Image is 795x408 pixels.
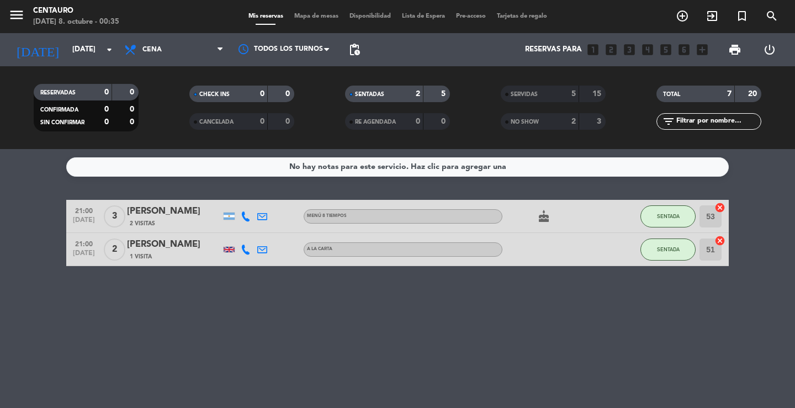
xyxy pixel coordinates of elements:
i: menu [8,7,25,23]
i: looks_6 [677,43,691,57]
i: cancel [714,235,725,246]
button: menu [8,7,25,27]
i: [DATE] [8,38,67,62]
strong: 20 [748,90,759,98]
span: 1 Visita [130,252,152,261]
i: looks_two [604,43,618,57]
strong: 5 [571,90,576,98]
span: pending_actions [348,43,361,56]
span: CONFIRMADA [40,107,78,113]
span: 21:00 [70,237,98,250]
span: Mis reservas [243,13,289,19]
div: [PERSON_NAME] [127,237,221,252]
strong: 5 [441,90,448,98]
span: Pre-acceso [451,13,491,19]
strong: 2 [571,118,576,125]
button: SENTADA [640,239,696,261]
i: looks_4 [640,43,655,57]
div: Centauro [33,6,119,17]
i: search [765,9,778,23]
span: RE AGENDADA [355,119,396,125]
span: Cena [142,46,162,54]
span: 2 Visitas [130,219,155,228]
i: cancel [714,202,725,213]
div: [PERSON_NAME] [127,204,221,219]
span: SIN CONFIRMAR [40,120,84,125]
div: LOG OUT [752,33,787,66]
strong: 7 [727,90,732,98]
i: looks_5 [659,43,673,57]
input: Filtrar por nombre... [675,115,761,128]
span: Lista de Espera [396,13,451,19]
strong: 3 [597,118,603,125]
i: looks_3 [622,43,637,57]
i: exit_to_app [706,9,719,23]
strong: 0 [104,118,109,126]
span: TOTAL [663,92,680,97]
span: [DATE] [70,250,98,262]
span: SERVIDAS [511,92,538,97]
span: 2 [104,239,125,261]
span: SENTADAS [355,92,384,97]
i: filter_list [662,115,675,128]
button: SENTADA [640,205,696,227]
span: 3 [104,205,125,227]
div: [DATE] 8. octubre - 00:35 [33,17,119,28]
span: A LA CARTA [307,247,332,251]
span: SENTADA [657,246,680,252]
strong: 0 [104,105,109,113]
i: add_box [695,43,709,57]
strong: 0 [285,90,292,98]
span: print [728,43,741,56]
strong: 2 [416,90,420,98]
strong: 0 [130,88,136,96]
strong: 0 [416,118,420,125]
i: arrow_drop_down [103,43,116,56]
span: Mapa de mesas [289,13,344,19]
div: No hay notas para este servicio. Haz clic para agregar una [289,161,506,173]
strong: 0 [130,118,136,126]
i: power_settings_new [763,43,776,56]
span: 21:00 [70,204,98,216]
i: turned_in_not [735,9,749,23]
span: Reservas para [525,45,582,54]
span: NO SHOW [511,119,539,125]
span: CANCELADA [199,119,234,125]
span: CHECK INS [199,92,230,97]
span: RESERVADAS [40,90,76,96]
span: MENÚ 8 TIEMPOS [307,214,347,218]
strong: 15 [592,90,603,98]
strong: 0 [441,118,448,125]
strong: 0 [260,118,264,125]
span: SENTADA [657,213,680,219]
strong: 0 [130,105,136,113]
strong: 0 [104,88,109,96]
i: looks_one [586,43,600,57]
i: cake [537,210,550,223]
span: Tarjetas de regalo [491,13,553,19]
strong: 0 [260,90,264,98]
span: Disponibilidad [344,13,396,19]
span: [DATE] [70,216,98,229]
strong: 0 [285,118,292,125]
i: add_circle_outline [676,9,689,23]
